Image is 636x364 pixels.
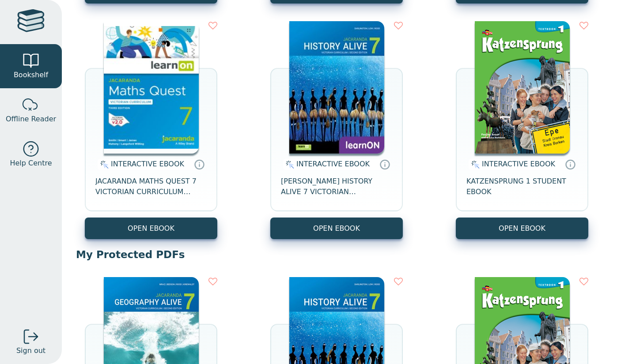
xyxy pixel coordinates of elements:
[16,345,45,356] span: Sign out
[469,159,480,170] img: interactive.svg
[565,159,575,169] a: Interactive eBooks are accessed online via the publisher’s portal. They contain interactive resou...
[104,21,199,154] img: b87b3e28-4171-4aeb-a345-7fa4fe4e6e25.jpg
[482,160,555,168] span: INTERACTIVE EBOOK
[456,218,588,239] button: OPEN EBOOK
[95,176,207,197] span: JACARANDA MATHS QUEST 7 VICTORIAN CURRICULUM LEARNON EBOOK 3E
[85,218,217,239] button: OPEN EBOOK
[6,114,56,124] span: Offline Reader
[270,218,403,239] button: OPEN EBOOK
[10,158,52,169] span: Help Centre
[296,160,370,168] span: INTERACTIVE EBOOK
[466,176,578,197] span: KATZENSPRUNG 1 STUDENT EBOOK
[194,159,204,169] a: Interactive eBooks are accessed online via the publisher’s portal. They contain interactive resou...
[475,21,570,154] img: c7e09e6b-e77c-4761-a484-ea491682e25a.png
[283,159,294,170] img: interactive.svg
[289,21,384,154] img: d4781fba-7f91-e911-a97e-0272d098c78b.jpg
[281,176,392,197] span: [PERSON_NAME] HISTORY ALIVE 7 VICTORIAN CURRICULUM LEARNON EBOOK 2E
[379,159,390,169] a: Interactive eBooks are accessed online via the publisher’s portal. They contain interactive resou...
[111,160,184,168] span: INTERACTIVE EBOOK
[14,70,48,80] span: Bookshelf
[98,159,109,170] img: interactive.svg
[76,248,622,261] p: My Protected PDFs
